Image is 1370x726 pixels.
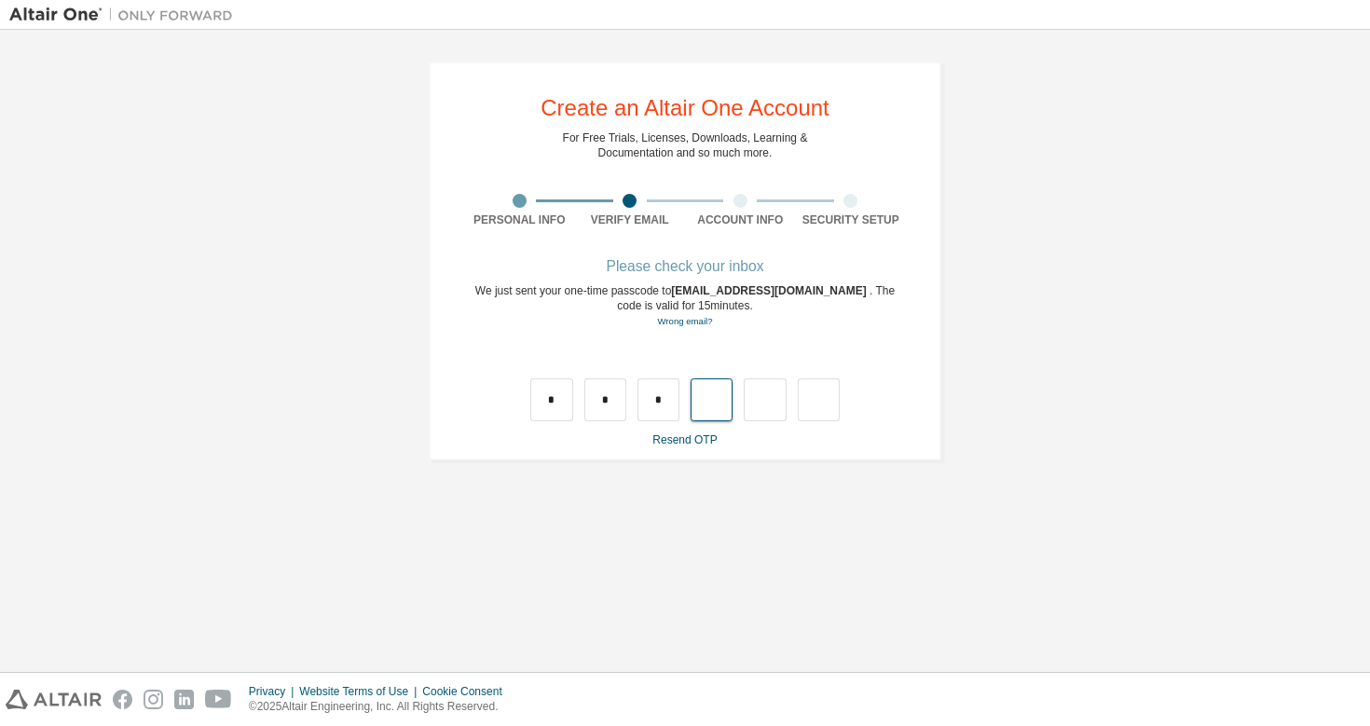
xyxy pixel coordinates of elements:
[144,690,163,709] img: instagram.svg
[464,261,906,272] div: Please check your inbox
[249,684,299,699] div: Privacy
[205,690,232,709] img: youtube.svg
[563,130,808,160] div: For Free Trials, Licenses, Downloads, Learning & Documentation and so much more.
[249,699,514,715] p: © 2025 Altair Engineering, Inc. All Rights Reserved.
[6,690,102,709] img: altair_logo.svg
[422,684,513,699] div: Cookie Consent
[464,283,906,329] div: We just sent your one-time passcode to . The code is valid for 15 minutes.
[299,684,422,699] div: Website Terms of Use
[652,433,717,446] a: Resend OTP
[113,690,132,709] img: facebook.svg
[541,97,829,119] div: Create an Altair One Account
[796,212,907,227] div: Security Setup
[9,6,242,24] img: Altair One
[575,212,686,227] div: Verify Email
[685,212,796,227] div: Account Info
[657,316,712,326] a: Go back to the registration form
[174,690,194,709] img: linkedin.svg
[671,284,870,297] span: [EMAIL_ADDRESS][DOMAIN_NAME]
[464,212,575,227] div: Personal Info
